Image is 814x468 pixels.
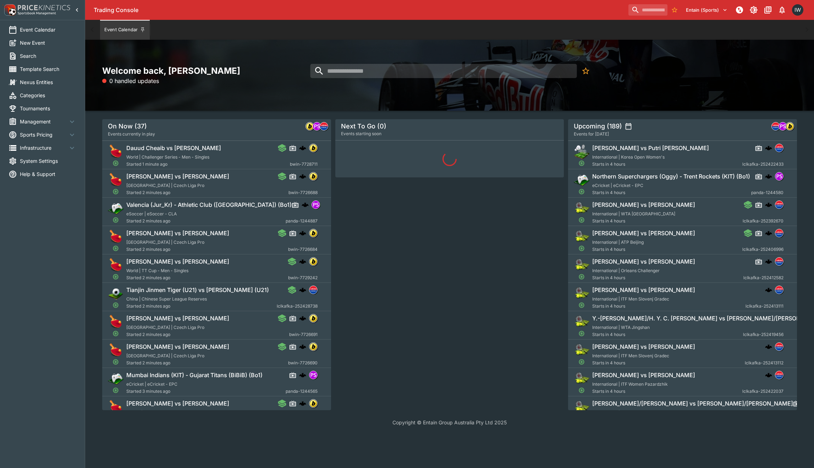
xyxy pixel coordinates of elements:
[126,343,229,351] h6: [PERSON_NAME] vs [PERSON_NAME]
[299,258,306,265] img: logo-cerberus.svg
[126,400,229,407] h6: [PERSON_NAME] vs [PERSON_NAME]
[742,161,783,168] span: lclkafka-252422433
[20,78,76,86] span: Nexus Entities
[775,258,783,265] img: lclkafka.png
[20,39,76,46] span: New Event
[20,105,76,112] span: Tournaments
[775,172,783,180] img: pandascore.png
[790,2,805,18] button: Ian Wright
[745,359,783,367] span: lclkafka-252413112
[765,173,772,180] div: cerberus
[112,387,119,393] svg: Open
[574,200,589,216] img: tennis.png
[309,258,317,265] img: bwin.png
[765,201,772,208] div: cerberus
[579,274,585,280] svg: Open
[108,257,123,273] img: table_tennis.png
[112,330,119,337] svg: Open
[290,161,318,168] span: bwin-7728711
[108,200,123,216] img: esports.png
[20,65,76,73] span: Template Search
[126,303,277,310] span: Started 2 minutes ago
[112,359,119,365] svg: Open
[775,257,783,266] div: lclkafka
[592,303,746,310] span: Starts in 4 hours
[309,399,318,408] div: bwin
[313,122,321,131] div: pandascore
[299,230,306,237] div: cerberus
[574,229,589,244] img: tennis.png
[320,122,328,130] img: lclkafka.png
[765,230,772,237] img: logo-cerberus.svg
[743,218,783,225] span: lclkafka-252392670
[341,122,386,130] h5: Next To Go (0)
[765,144,772,152] div: cerberus
[592,343,695,351] h6: [PERSON_NAME] vs [PERSON_NAME]
[574,314,589,330] img: tennis.png
[775,371,783,379] div: lclkafka
[592,189,751,196] span: Starts in 4 hours
[628,4,667,16] input: search
[108,144,123,159] img: table_tennis.png
[112,217,119,223] svg: Open
[574,286,589,301] img: tennis.png
[579,359,585,365] svg: Open
[102,65,331,76] h2: Welcome back, [PERSON_NAME]
[309,172,317,180] img: bwin.png
[765,201,772,208] img: logo-cerberus.svg
[108,122,147,130] h5: On Now (37)
[94,6,626,14] div: Trading Console
[302,201,309,208] div: cerberus
[299,173,306,180] div: cerberus
[592,239,644,245] span: International | ATP Beijing
[761,4,774,16] button: Documentation
[309,371,317,379] img: pandascore.png
[112,160,119,166] svg: Open
[126,353,204,358] span: [GEOGRAPHIC_DATA] | Czech Liga Pro
[312,200,320,209] div: pandascore
[126,381,177,387] span: eCricket | eCricket - EPC
[742,388,783,395] span: lclkafka-252422037
[775,371,783,379] img: lclkafka.png
[126,258,229,265] h6: [PERSON_NAME] vs [PERSON_NAME]
[579,160,585,166] svg: Open
[578,64,593,78] button: No Bookmarks
[765,286,772,293] div: cerberus
[108,399,123,415] img: table_tennis.png
[286,218,318,225] span: panda-1244887
[126,218,286,225] span: Started 2 minutes ago
[288,246,318,253] span: bwin-7726684
[126,388,286,395] span: Started 3 minutes ago
[341,130,381,137] span: Events starting soon
[309,257,318,266] div: bwin
[592,410,662,415] span: International | Jingshan Challenger
[126,201,292,209] h6: Valencia (Jur_Kr) - Athletic Club ([GEOGRAPHIC_DATA]) (Bo1)
[313,122,321,130] img: pandascore.png
[299,371,306,379] div: cerberus
[310,64,577,78] input: search
[126,286,269,294] h6: Tianjin Jinmen Tiger (U21) vs [PERSON_NAME] (U21)
[108,314,123,330] img: table_tennis.png
[772,122,780,130] img: lclkafka.png
[20,144,68,152] span: Infrastructure
[592,274,743,281] span: Starts in 4 hours
[18,12,56,15] img: Sportsbook Management
[592,154,665,160] span: International | Korea Open Women's
[579,245,585,252] svg: Open
[126,315,229,322] h6: [PERSON_NAME] vs [PERSON_NAME]
[592,246,742,253] span: Starts in 4 hours
[592,296,669,302] span: International | ITF Мen Slovenj Gradec
[126,296,207,302] span: China | Chinese Super League Reserves
[592,183,643,188] span: eCricket | eCricket - EPC
[574,399,589,415] img: tennis.png
[592,173,750,180] h6: Northern Superchargers (Oggy) - Trent Rockets (KIT) (Bo1)
[592,230,695,237] h6: [PERSON_NAME] vs [PERSON_NAME]
[775,172,783,181] div: pandascore
[312,201,320,209] img: pandascore.png
[309,342,318,351] div: bwin
[126,230,229,237] h6: [PERSON_NAME] vs [PERSON_NAME]
[775,343,783,351] img: lclkafka.png
[592,144,709,152] h6: [PERSON_NAME] vs Putri [PERSON_NAME]
[299,286,306,293] img: logo-cerberus.svg
[306,122,314,130] img: bwin.png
